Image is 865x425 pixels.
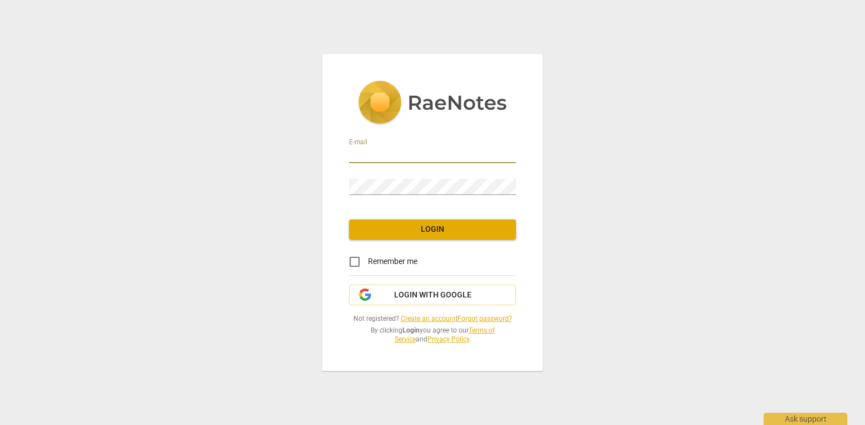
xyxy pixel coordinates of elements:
label: E-mail [349,139,367,145]
button: Login [349,219,516,240]
span: Remember me [368,256,417,267]
button: Login with Google [349,285,516,306]
span: By clicking you agree to our and . [349,326,516,344]
span: Login [358,224,507,235]
b: Login [402,326,420,334]
img: 5ac2273c67554f335776073100b6d88f.svg [358,81,507,126]
span: Not registered? | [349,314,516,324]
a: Forgot password? [458,315,512,323]
a: Create an account [401,315,456,323]
div: Ask support [764,413,847,425]
span: Login with Google [394,290,471,301]
a: Privacy Policy [427,335,469,343]
a: Terms of Service [395,326,495,344]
